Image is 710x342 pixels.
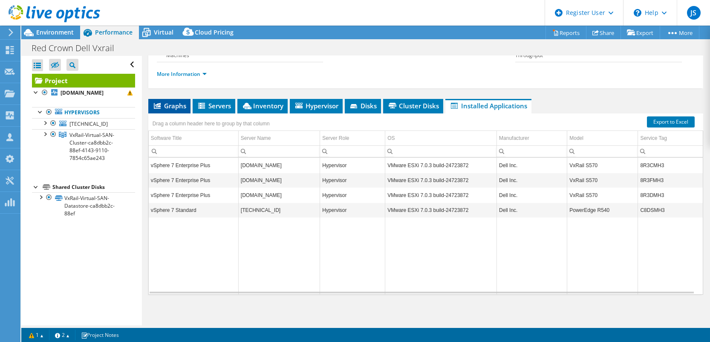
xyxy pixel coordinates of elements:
div: Server Name [241,133,271,143]
td: Manufacturer Column [497,131,567,146]
td: OS Column [385,131,497,146]
a: 2 [49,330,75,340]
a: Hypervisors [32,107,135,118]
td: Column Server Name, Value vxhost2.redcrown.org [238,158,320,173]
a: Project [32,74,135,87]
h1: Red Crown Dell Vxrail [28,43,127,53]
a: VxRail-Virtual-SAN-Datastore-ca8dbb2c-88ef [32,192,135,219]
a: [DOMAIN_NAME] [32,87,135,99]
td: Column Manufacturer, Filter cell [497,145,567,157]
td: Column Service Tag, Value 8R3DMH3 [638,188,703,203]
td: Column Manufacturer, Value Dell Inc. [497,188,567,203]
td: Column Server Role, Value Hypervisor [320,158,385,173]
span: Servers [197,101,231,110]
td: Column OS, Value VMware ESXi 7.0.3 build-24723872 [385,188,497,203]
span: Graphs [153,101,186,110]
div: Data grid [148,113,703,295]
td: Model Column [567,131,638,146]
td: Column Server Role, Filter cell [320,145,385,157]
span: Cloud Pricing [195,28,234,36]
td: Server Role Column [320,131,385,146]
div: Manufacturer [499,133,529,143]
a: [TECHNICAL_ID] [32,118,135,129]
a: Export [621,26,660,39]
span: Inventory [242,101,283,110]
a: VxRail-Virtual-SAN-Cluster-ca8dbb2c-88ef-4143-9110-7854c65ae243 [32,129,135,163]
td: Column Model, Filter cell [567,145,638,157]
td: Column Manufacturer, Value Dell Inc. [497,158,567,173]
td: Column Server Role, Value Hypervisor [320,173,385,188]
div: OS [387,133,395,143]
svg: \n [634,9,641,17]
td: Column Model, Value VxRail S570 [567,158,638,173]
a: More Information [157,70,207,78]
div: Server Role [322,133,349,143]
td: Column Manufacturer, Value Dell Inc. [497,173,567,188]
td: Column Server Name, Value vxhost3.redcrown.org [238,173,320,188]
span: Disks [349,101,377,110]
td: Column Service Tag, Filter cell [638,145,703,157]
span: JS [687,6,701,20]
td: Software Title Column [149,131,238,146]
span: Hypervisor [294,101,338,110]
span: [TECHNICAL_ID] [69,120,108,128]
a: More [660,26,699,39]
td: Column Software Title, Value vSphere 7 Enterprise Plus [149,158,238,173]
a: Share [586,26,621,39]
span: VxRail-Virtual-SAN-Cluster-ca8dbb2c-88ef-4143-9110-7854c65ae243 [69,131,114,162]
a: Reports [545,26,586,39]
div: Model [569,133,583,143]
td: Column Software Title, Filter cell [149,145,238,157]
td: Column Model, Value VxRail S570 [567,188,638,203]
td: Column Service Tag, Value C8DSMH3 [638,203,703,217]
div: Software Title [151,133,182,143]
td: Column Service Tag, Value 8R3FMH3 [638,173,703,188]
td: Column Server Name, Value 10.41.100.15 [238,203,320,217]
span: Installed Applications [450,101,527,110]
td: Column Model, Value VxRail S570 [567,173,638,188]
td: Column Software Title, Value vSphere 7 Enterprise Plus [149,188,238,203]
td: Column Server Name, Filter cell [238,145,320,157]
td: Column Software Title, Value vSphere 7 Enterprise Plus [149,173,238,188]
td: Column OS, Value VMware ESXi 7.0.3 build-24723872 [385,203,497,217]
td: Column Server Role, Value Hypervisor [320,188,385,203]
span: Virtual [154,28,173,36]
td: Column Server Role, Value Hypervisor [320,203,385,217]
td: Column Server Name, Value vxhost1.redcrown.org [238,188,320,203]
td: Column Model, Value PowerEdge R540 [567,203,638,217]
td: Column OS, Value VMware ESXi 7.0.3 build-24723872 [385,173,497,188]
td: Server Name Column [238,131,320,146]
div: Shared Cluster Disks [52,182,135,192]
span: Environment [36,28,74,36]
span: Performance [95,28,133,36]
span: Cluster Disks [387,101,439,110]
a: Export to Excel [647,116,695,128]
td: Column Software Title, Value vSphere 7 Standard [149,203,238,217]
td: Column Manufacturer, Value Dell Inc. [497,203,567,217]
td: Column OS, Filter cell [385,145,497,157]
td: Column OS, Value VMware ESXi 7.0.3 build-24723872 [385,158,497,173]
a: Project Notes [75,330,125,340]
b: [DOMAIN_NAME] [61,89,104,96]
a: 1 [23,330,49,340]
td: Service Tag Column [638,131,703,146]
td: Column Service Tag, Value 8R3CMH3 [638,158,703,173]
div: Service Tag [640,133,667,143]
div: Drag a column header here to group by that column [150,118,272,130]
